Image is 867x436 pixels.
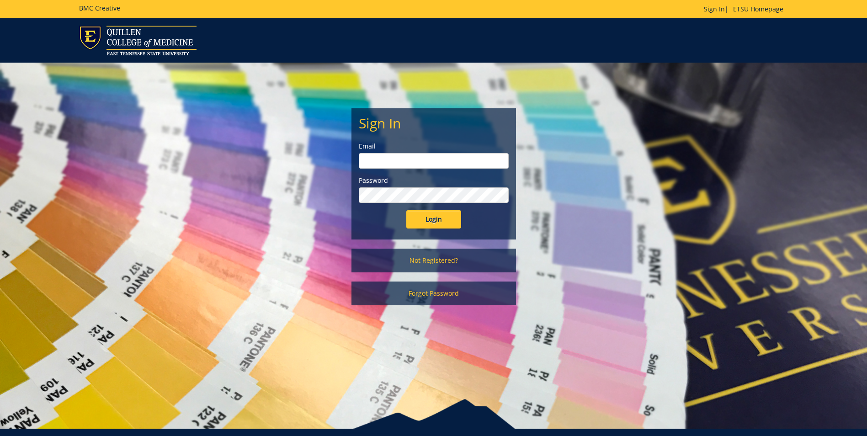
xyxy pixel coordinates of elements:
[406,210,461,229] input: Login
[79,26,197,55] img: ETSU logo
[359,116,509,131] h2: Sign In
[704,5,788,14] p: |
[359,176,509,185] label: Password
[351,249,516,272] a: Not Registered?
[351,282,516,305] a: Forgot Password
[704,5,725,13] a: Sign In
[729,5,788,13] a: ETSU Homepage
[79,5,120,11] h5: BMC Creative
[359,142,509,151] label: Email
